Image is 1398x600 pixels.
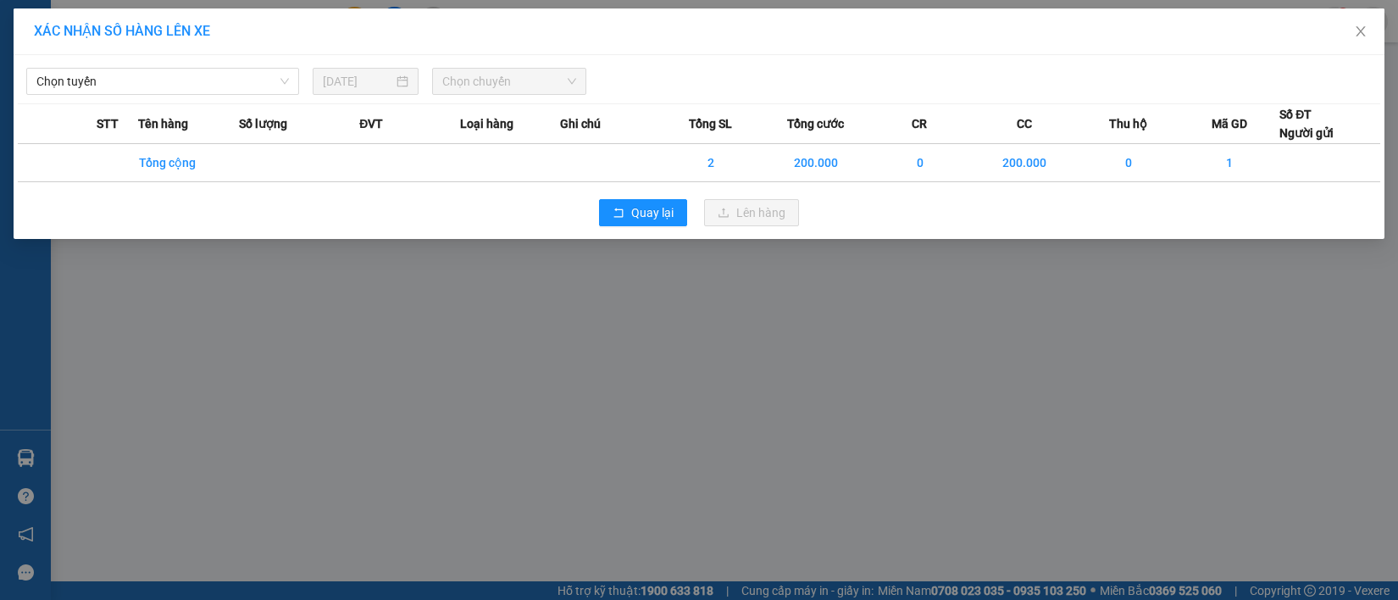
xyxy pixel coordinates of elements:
[359,114,383,133] span: ĐVT
[323,72,393,91] input: 11/08/2025
[138,144,239,182] td: Tổng cộng
[460,114,513,133] span: Loại hàng
[1079,144,1179,182] td: 0
[1212,114,1247,133] span: Mã GD
[97,114,119,133] span: STT
[442,69,575,94] span: Chọn chuyến
[704,199,799,226] button: uploadLên hàng
[1017,114,1032,133] span: CC
[970,144,1079,182] td: 200.000
[138,114,188,133] span: Tên hàng
[34,23,210,39] span: XÁC NHẬN SỐ HÀNG LÊN XE
[787,114,844,133] span: Tổng cước
[870,144,971,182] td: 0
[239,114,287,133] span: Số lượng
[631,203,674,222] span: Quay lại
[1279,105,1334,142] div: Số ĐT Người gửi
[599,199,687,226] button: rollbackQuay lại
[1354,25,1367,38] span: close
[36,69,289,94] span: Chọn tuyến
[1337,8,1384,56] button: Close
[1109,114,1147,133] span: Thu hộ
[761,144,869,182] td: 200.000
[613,207,624,220] span: rollback
[689,114,732,133] span: Tổng SL
[661,144,762,182] td: 2
[1179,144,1280,182] td: 1
[912,114,927,133] span: CR
[560,114,601,133] span: Ghi chú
